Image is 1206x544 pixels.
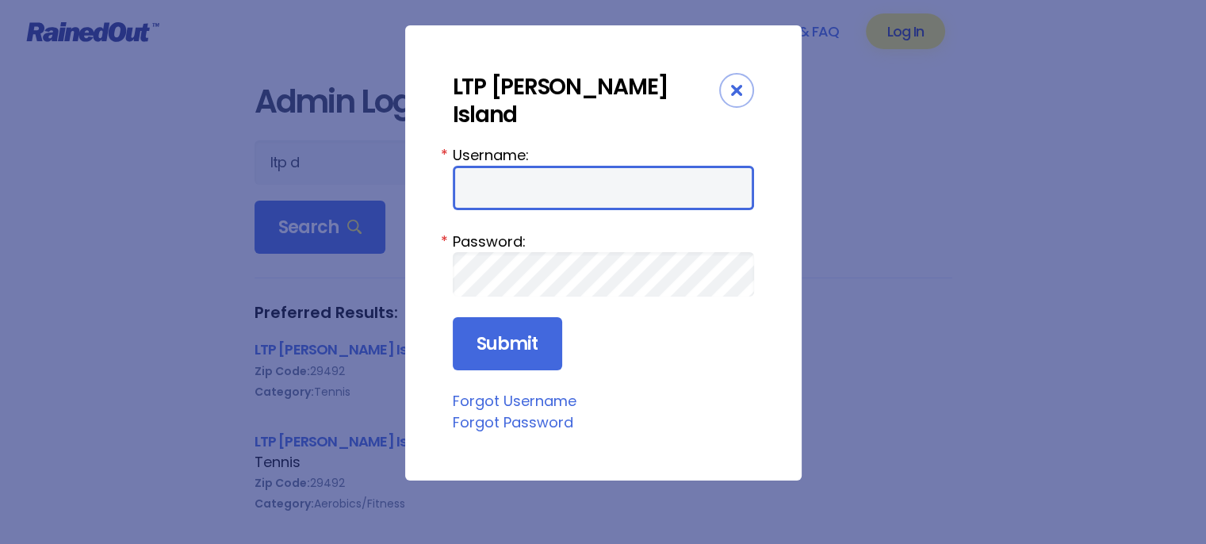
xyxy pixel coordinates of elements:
label: Password: [453,231,754,252]
label: Username: [453,144,754,166]
a: Forgot Password [453,412,573,432]
div: LTP [PERSON_NAME] Island [453,73,719,128]
a: Forgot Username [453,391,576,411]
input: Submit [453,317,562,371]
div: Close [719,73,754,108]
